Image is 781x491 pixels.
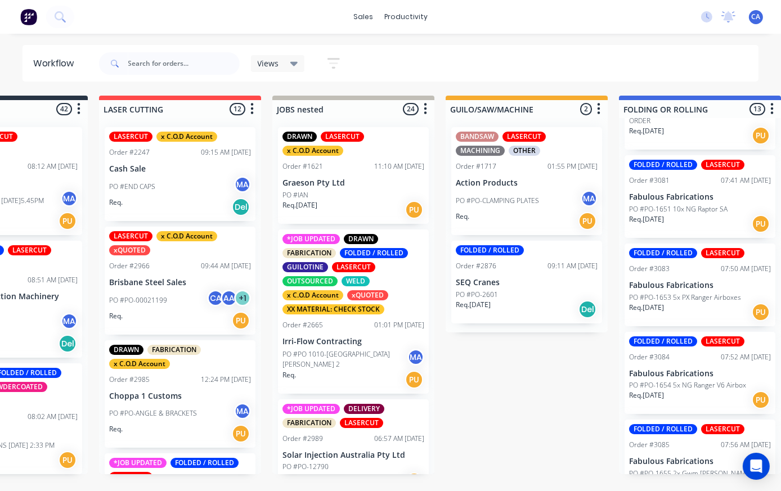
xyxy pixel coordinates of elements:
[456,290,498,300] p: PO #PO-2601
[207,290,224,307] div: CA
[721,264,771,274] div: 07:50 AM [DATE]
[201,261,251,271] div: 09:44 AM [DATE]
[629,424,697,434] div: FOLDED / ROLLED
[625,244,775,326] div: FOLDED / ROLLEDLASERCUTOrder #308307:50 AM [DATE]Fabulous FabricationsPO #PO-1653 5x PX Ranger Ai...
[282,161,323,172] div: Order #1621
[347,290,388,300] div: xQUOTED
[156,132,217,142] div: x C.O.D Account
[232,198,250,216] div: Del
[348,8,379,25] div: sales
[61,190,78,207] div: MA
[456,178,598,188] p: Action Products
[578,300,596,318] div: Del
[405,201,423,219] div: PU
[502,132,546,142] div: LASERCUT
[282,349,407,370] p: PO #PO 1010-[GEOGRAPHIC_DATA][PERSON_NAME] 2
[59,212,77,230] div: PU
[629,369,771,379] p: Fabulous Fabrications
[28,412,78,422] div: 08:02 AM [DATE]
[340,248,408,258] div: FOLDED / ROLLED
[109,147,150,157] div: Order #2247
[721,175,771,186] div: 07:41 AM [DATE]
[278,127,429,224] div: DRAWNLASERCUTx C.O.D AccountOrder #162111:10 AM [DATE]Graeson Pty LtdPO #IANReq.[DATE]PU
[109,408,197,418] p: PO #PO-ANGLE & BRACKETS
[456,146,505,156] div: MACHINING
[629,214,664,224] p: Req. [DATE]
[282,337,424,346] p: Irri-Flow Contracting
[105,127,255,221] div: LASERCUTx C.O.D AccountOrder #224709:15 AM [DATE]Cash SalePO #END CAPSMAReq.Del
[282,248,336,258] div: FABRICATION
[109,311,123,321] p: Req.
[451,241,602,323] div: FOLDED / ROLLEDOrder #287609:11 AM [DATE]SEQ CranesPO #PO-2601Req.[DATE]Del
[234,403,251,420] div: MA
[109,359,170,369] div: x C.O.D Account
[61,313,78,330] div: MA
[340,418,383,428] div: LASERCUT
[28,161,78,172] div: 08:12 AM [DATE]
[109,245,150,255] div: xQUOTED
[201,375,251,385] div: 12:24 PM [DATE]
[234,176,251,193] div: MA
[282,462,329,472] p: PO #PO-12790
[629,126,664,136] p: Req. [DATE]
[629,352,670,362] div: Order #3084
[109,231,152,241] div: LASERCUT
[8,245,51,255] div: LASERCUT
[109,278,251,287] p: Brisbane Steel Sales
[282,234,340,244] div: *JOB UPDATED
[258,57,279,69] span: Views
[701,336,744,346] div: LASERCUT
[282,434,323,444] div: Order #2989
[59,451,77,469] div: PU
[509,146,540,156] div: OTHER
[456,245,524,255] div: FOLDED / ROLLED
[629,281,771,290] p: Fabulous Fabrications
[752,12,761,22] span: CA
[629,175,670,186] div: Order #3081
[629,440,670,450] div: Order #3085
[629,160,697,170] div: FOLDED / ROLLED
[282,451,424,460] p: Solar Injection Australia Pty Ltd
[282,472,317,482] p: Req. [DATE]
[344,234,378,244] div: DRAWN
[451,127,602,235] div: BANDSAWLASERCUTMACHININGOTHEROrder #171701:55 PM [DATE]Action ProductsPO #PO-CLAMPING PLATESMAReq.PU
[701,160,744,170] div: LASERCUT
[109,197,123,208] p: Req.
[282,418,336,428] div: FABRICATION
[282,276,338,286] div: OUTSOURCED
[282,290,343,300] div: x C.O.D Account
[629,469,771,489] p: PO #PO-1655 2x Gwm [PERSON_NAME] Airbox
[629,264,670,274] div: Order #3083
[282,262,328,272] div: GUILOTINE
[625,155,775,238] div: FOLDED / ROLLEDLASERCUTOrder #308107:41 AM [DATE]Fabulous FabricationsPO #PO-1651 10x NG Raptor S...
[278,229,429,394] div: *JOB UPDATEDDRAWNFABRICATIONFOLDED / ROLLEDGUILOTINELASERCUTOUTSOURCEDWELDx C.O.D AccountxQUOTEDX...
[456,211,469,222] p: Req.
[282,304,384,314] div: XX MATERIAL: CHECK STOCK
[374,161,424,172] div: 11:10 AM [DATE]
[321,132,364,142] div: LASERCUT
[34,57,80,70] div: Workflow
[109,375,150,385] div: Order #2985
[105,340,255,448] div: DRAWNFABRICATIONx C.O.D AccountOrder #298512:24 PM [DATE]Choppa 1 CustomsPO #PO-ANGLE & BRACKETSM...
[282,200,317,210] p: Req. [DATE]
[629,192,771,202] p: Fabulous Fabrications
[374,320,424,330] div: 01:01 PM [DATE]
[109,132,152,142] div: LASERCUT
[629,292,741,303] p: PO #PO-1653 5x PX Ranger Airboxes
[109,261,150,271] div: Order #2966
[221,290,237,307] div: AA
[456,300,491,310] p: Req. [DATE]
[232,425,250,443] div: PU
[282,404,340,414] div: *JOB UPDATED
[456,196,539,206] p: PO #PO-CLAMPING PLATES
[109,295,167,305] p: PO #PO-00021199
[234,290,251,307] div: + 1
[405,472,423,490] div: PU
[752,215,770,233] div: PU
[752,303,770,321] div: PU
[701,424,744,434] div: LASERCUT
[109,472,152,482] div: LASERCUT
[581,190,598,207] div: MA
[147,345,201,355] div: FABRICATION
[109,424,123,434] p: Req.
